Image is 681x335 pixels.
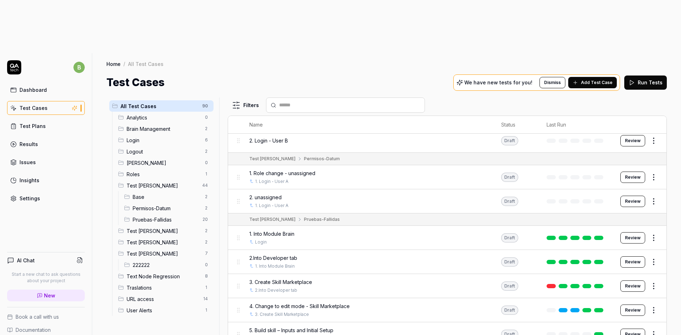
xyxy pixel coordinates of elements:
span: Traslations [127,284,201,291]
div: Drag to reorderTraslations1 [115,282,214,293]
span: 5. Build skill – Inputs and Initial Setup [249,326,333,334]
div: Drag to reorderTest [PERSON_NAME]44 [115,180,214,191]
span: Book a call with us [16,313,59,320]
a: Test Plans [7,119,85,133]
span: 0 [202,261,211,269]
div: Drag to reorderUser Alerts1 [115,305,214,316]
div: Test [PERSON_NAME] [249,156,295,162]
span: Logout [127,148,201,155]
span: Analytics [127,114,201,121]
div: Draft [501,281,518,291]
span: 6 [202,136,211,144]
div: Issues [20,158,36,166]
button: Filters [228,98,263,112]
span: User Alerts [127,307,201,314]
div: Draft [501,173,518,182]
span: 1 [202,306,211,314]
h4: AI Chat [17,257,35,264]
span: 2 [202,147,211,156]
a: Book a call with us [7,313,85,320]
span: URL access [127,295,199,303]
span: 2.Into Developer tab [249,254,297,262]
span: María Test [127,159,201,167]
button: Run Tests [624,76,667,90]
a: Test Cases [7,101,85,115]
tr: 4. Change to edit mode - Skill Marketplace3. Create Skill MarketplaceDraftReview [228,298,666,322]
div: Drag to reorderLogout2 [115,146,214,157]
span: 44 [199,181,211,190]
div: Drag to reorder[PERSON_NAME]0 [115,157,214,168]
span: 0 [202,113,211,122]
tr: 3. Create Skill Marketplace2.Into Developer tabDraftReview [228,274,666,298]
button: Review [620,172,645,183]
span: 14 [200,295,211,303]
a: Dashboard [7,83,85,97]
span: Test Nadia [127,250,201,257]
div: Test Plans [20,122,46,130]
span: Test Allan [127,182,198,189]
span: 1. Into Module Brain [249,230,294,238]
span: 8 [202,272,211,280]
button: b [73,60,85,74]
span: All Test Cases [121,102,198,110]
div: Draft [501,136,518,145]
a: Review [620,196,645,207]
div: Drag to reorderLogin6 [115,134,214,146]
button: Review [620,305,645,316]
a: New [7,290,85,301]
a: Documentation [7,326,85,334]
span: 2 [202,238,211,246]
p: Start a new chat to ask questions about your project [7,271,85,284]
div: Drag to reorderTest [PERSON_NAME]2 [115,225,214,236]
span: 20 [200,215,211,224]
button: Review [620,256,645,268]
span: Text Node Regression [127,273,201,280]
span: Brain Management [127,125,201,133]
div: Permisos-Datum [304,156,340,162]
a: 1. Into Module Brain [255,263,295,269]
div: Drag to reorderRoles1 [115,168,214,180]
span: Add Test Case [581,79,613,86]
span: Base [133,193,201,201]
span: Test Cinthia [127,239,201,246]
span: New [44,292,55,299]
span: Pruebas-Fallidas [133,216,198,223]
button: Dismiss [539,77,565,88]
tr: 1. Into Module BrainLoginDraftReview [228,226,666,250]
div: Drag to reorderBase2 [121,191,214,202]
span: Roles [127,171,201,178]
span: 3. Create Skill Marketplace [249,278,312,286]
div: Test Cases [20,104,48,112]
button: Review [620,232,645,244]
div: Dashboard [20,86,47,94]
span: Permisos-Datum [133,205,201,212]
tr: 2. unassigned1. Login - User ADraftReview [228,189,666,213]
span: 2 [202,124,211,133]
span: 90 [199,102,211,110]
div: Drag to reorderURL access14 [115,293,214,305]
span: Test Andres [127,227,201,235]
span: b [73,62,85,73]
div: Draft [501,197,518,206]
h1: Test Cases [106,74,165,90]
p: We have new tests for you! [464,80,532,85]
span: 1 [202,170,211,178]
tr: 1. Role change - unassigned1. Login - User ADraftReview [228,165,666,189]
span: 1. Role change - unassigned [249,169,315,177]
div: Insights [20,177,39,184]
a: Home [106,60,121,67]
div: Drag to reorderText Node Regression8 [115,270,214,282]
div: Drag to reorderTest [PERSON_NAME]7 [115,248,214,259]
div: Draft [501,306,518,315]
span: 2. unassigned [249,194,282,201]
button: Review [620,280,645,292]
div: Drag to reorderTest [PERSON_NAME]2 [115,236,214,248]
a: Results [7,137,85,151]
button: Review [620,135,645,146]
